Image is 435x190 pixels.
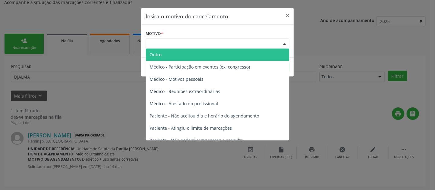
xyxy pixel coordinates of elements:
[150,88,220,94] span: Médico - Reuniões extraordinárias
[150,52,162,58] span: Outro
[281,8,294,23] button: Close
[150,64,250,70] span: Médico - Participação em eventos (ex: congresso)
[150,125,232,131] span: Paciente - Atingiu o limite de marcações
[150,101,218,106] span: Médico - Atestado do profissional
[146,29,163,39] label: Motivo
[150,76,203,82] span: Médico - Motivos pessoais
[146,12,228,20] h5: Insira o motivo do cancelamento
[150,137,243,143] span: Paciente - Não poderá comparecer à consulta
[150,113,259,119] span: Paciente - Não aceitou dia e horário do agendamento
